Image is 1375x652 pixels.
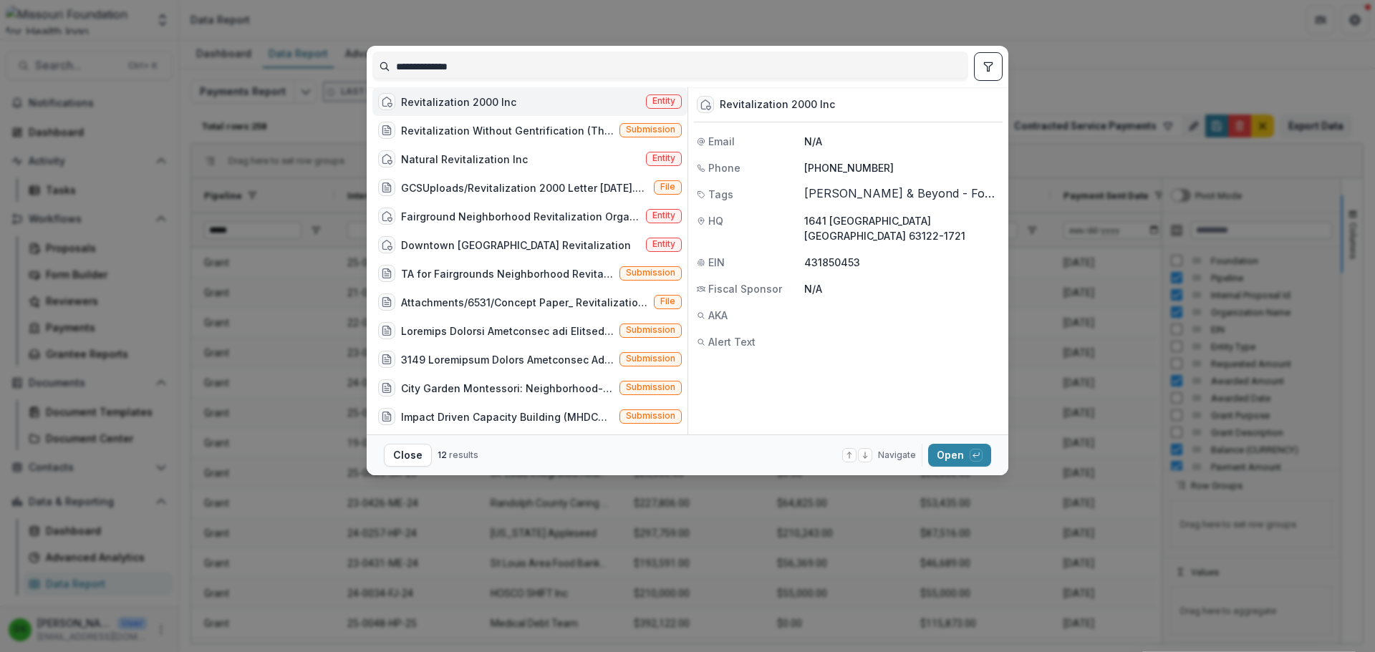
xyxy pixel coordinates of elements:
span: Entity [652,210,675,220]
div: Impact Driven Capacity Building (MHDCHC is proposing an impact-driven, capacity-building plan, Vi... [401,409,614,424]
span: Alert Text [708,334,756,349]
span: File [660,296,675,306]
p: [PHONE_NUMBER] [804,160,1000,175]
p: N/A [804,134,1000,149]
span: Submission [626,382,675,392]
span: 12 [438,449,447,460]
div: Revitalization Without Gentrification (The goal of PORCH's housing program is to revitalize the [... [401,123,614,138]
span: Tags [708,187,733,202]
span: Submission [626,125,675,135]
span: Entity [652,153,675,163]
span: results [449,449,478,460]
span: Entity [652,96,675,106]
span: Submission [626,411,675,421]
span: Fiscal Sponsor [708,281,782,296]
span: Email [708,134,735,149]
span: [PERSON_NAME] & Beyond - Food Insecurity [804,187,1000,200]
div: Revitalization 2000 Inc [401,94,516,110]
span: HQ [708,213,723,228]
span: Submission [626,354,675,364]
span: Phone [708,160,740,175]
div: 3149 Loremipsum Dolors Ametconsec Adipiscing (Elits 1918, doe Temporinci Utlabo Etdolorema Aliqua... [401,352,614,367]
span: Submission [626,325,675,335]
div: City Garden Montessori: Neighborhood-Based Schools as a Catalyst for Racial Equity (Planning Gran... [401,381,614,396]
div: Loremips Dolorsi Ametconsec adi Elitsedd Eiusm te Incididuntut Laboreetdolore (Magn aliqua enimad... [401,323,614,339]
span: EIN [708,255,725,270]
span: Entity [652,239,675,249]
button: toggle filters [974,52,1003,81]
button: Open [928,444,991,467]
div: GCSUploads/Revitalization 2000 Letter [DATE].pdf [401,180,648,195]
div: TA for Fairgrounds Neighborhood Revitalization Organization ([PERSON_NAME] Consulting to work wit... [401,266,614,281]
span: AKA [708,308,728,323]
span: Navigate [878,449,916,462]
button: Close [384,444,432,467]
p: N/A [804,281,1000,296]
div: Attachments/6531/Concept Paper_ Revitalization Without Gentrification - PORCH Initiative.pdf [401,295,648,310]
span: File [660,182,675,192]
p: 1641 [GEOGRAPHIC_DATA] [GEOGRAPHIC_DATA] 63122-1721 [804,213,1000,243]
span: Submission [626,268,675,278]
div: Revitalization 2000 Inc [720,99,835,111]
div: Downtown [GEOGRAPHIC_DATA] Revitalization [401,238,631,253]
div: Natural Revitalization Inc [401,152,528,167]
p: 431850453 [804,255,1000,270]
div: Fairground Neighborhood Revitalization Organization (FNRO) [401,209,640,224]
